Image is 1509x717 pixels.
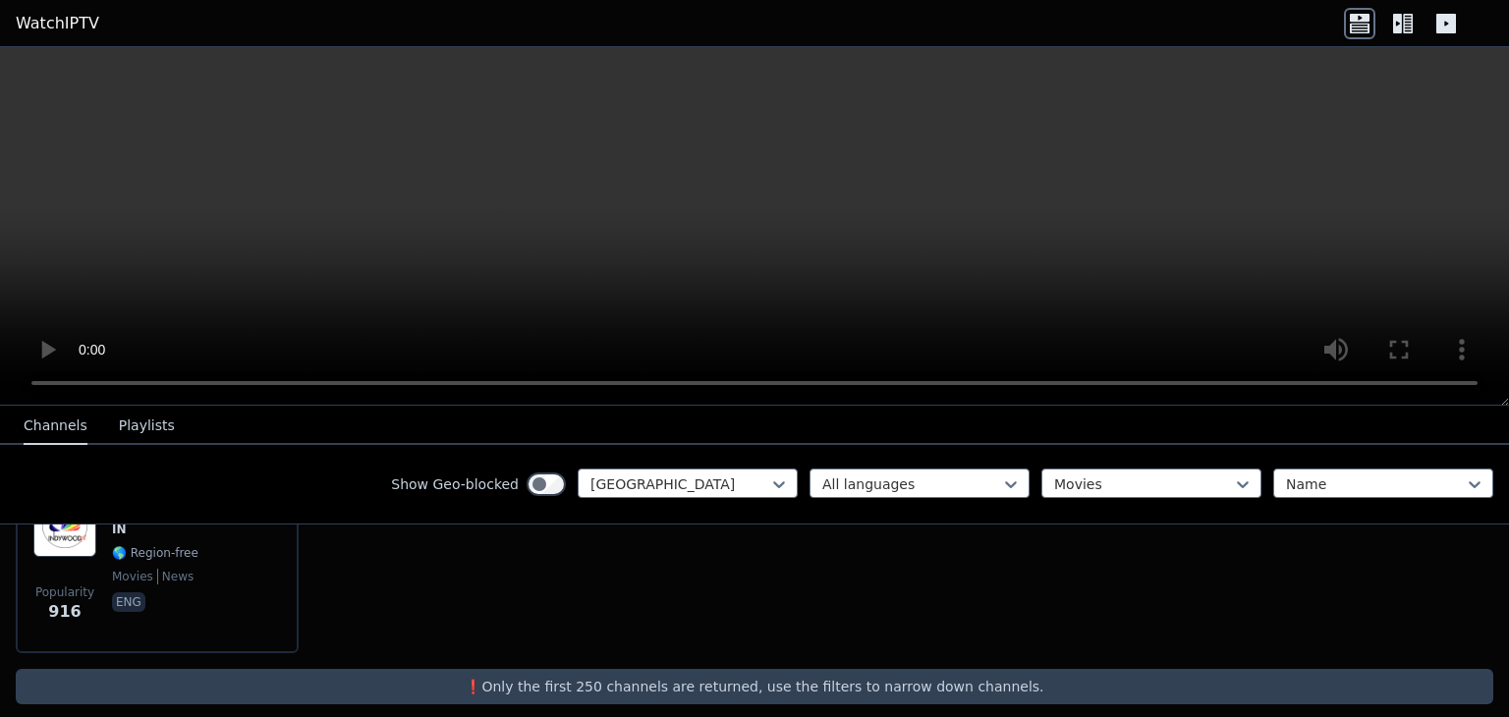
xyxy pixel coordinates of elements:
a: WatchIPTV [16,12,99,35]
span: Popularity [35,584,94,600]
img: Indywood TV [33,494,96,557]
p: eng [112,592,145,612]
span: movies [112,569,153,584]
label: Show Geo-blocked [391,474,519,494]
span: 🌎 Region-free [112,545,198,561]
p: ❗️Only the first 250 channels are returned, use the filters to narrow down channels. [24,677,1485,696]
button: Playlists [119,408,175,445]
span: 916 [48,600,81,624]
span: news [157,569,194,584]
button: Channels [24,408,87,445]
span: IN [112,522,127,537]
